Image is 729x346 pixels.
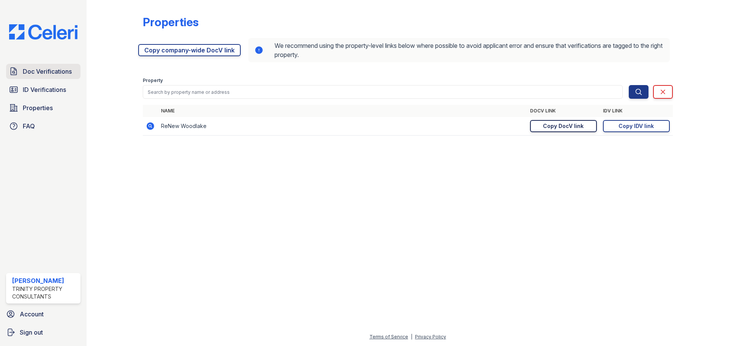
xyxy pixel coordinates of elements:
a: Sign out [3,325,84,340]
span: Doc Verifications [23,67,72,76]
a: Terms of Service [369,334,408,340]
div: | [411,334,412,340]
a: Account [3,307,84,322]
input: Search by property name or address [143,85,623,99]
span: Account [20,310,44,319]
th: IDV Link [600,105,673,117]
td: ReNew Woodlake [158,117,527,136]
span: FAQ [23,122,35,131]
th: DocV Link [527,105,600,117]
div: Copy DocV link [543,122,584,130]
span: Properties [23,103,53,112]
a: FAQ [6,118,80,134]
a: Properties [6,100,80,115]
span: ID Verifications [23,85,66,94]
div: [PERSON_NAME] [12,276,77,285]
a: ID Verifications [6,82,80,97]
label: Property [143,77,163,84]
div: Trinity Property Consultants [12,285,77,300]
a: Doc Verifications [6,64,80,79]
span: Sign out [20,328,43,337]
img: CE_Logo_Blue-a8612792a0a2168367f1c8372b55b34899dd931a85d93a1a3d3e32e68fde9ad4.png [3,24,84,39]
a: Copy IDV link [603,120,670,132]
div: We recommend using the property-level links below where possible to avoid applicant error and ens... [248,38,670,62]
a: Privacy Policy [415,334,446,340]
a: Copy company-wide DocV link [138,44,241,56]
a: Copy DocV link [530,120,597,132]
th: Name [158,105,527,117]
div: Properties [143,15,199,29]
div: Copy IDV link [619,122,654,130]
